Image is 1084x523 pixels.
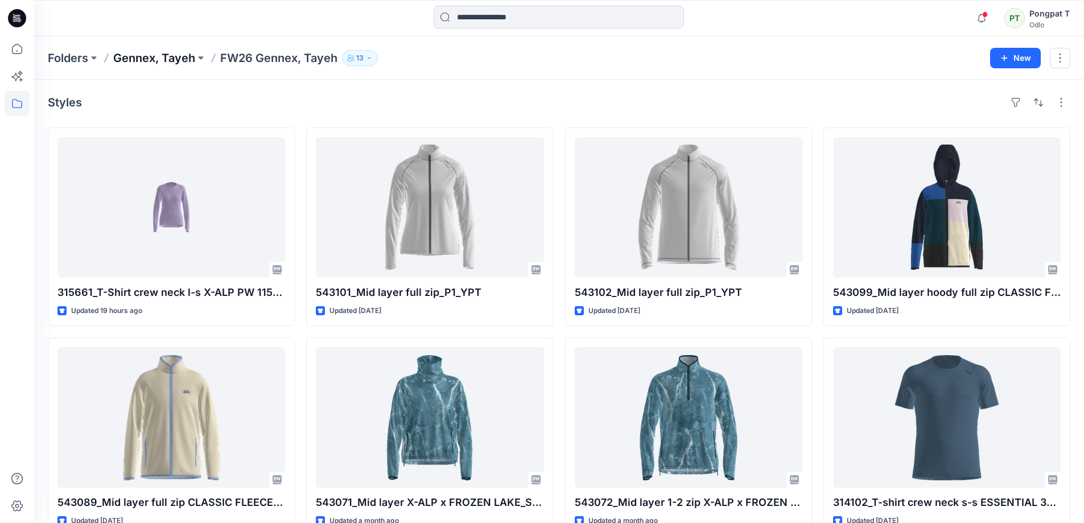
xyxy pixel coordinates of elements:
[575,495,802,510] p: 543072_Mid layer 1-2 zip X-ALP x FROZEN LAKE_SMS_3D
[220,50,337,66] p: FW26 Gennex, Tayeh
[71,305,142,317] p: Updated 19 hours ago
[316,347,543,488] a: 543071_Mid layer X-ALP x FROZEN LAKE_SMS_3D
[316,285,543,300] p: 543101_Mid layer full zip_P1_YPT
[833,137,1061,278] a: 543099_Mid layer hoody full zip CLASSIC FLEECE HOODY KIDS_SMS_3D
[57,137,285,278] a: 315661_T-Shirt crew neck l-s X-ALP PW 115_SMS_3D
[575,285,802,300] p: 543102_Mid layer full zip_P1_YPT
[833,347,1061,488] a: 314102_T-shirt crew neck s-s ESSENTIAL 365_SMS_3D
[316,137,543,278] a: 543101_Mid layer full zip_P1_YPT
[356,52,364,64] p: 13
[113,50,195,66] a: Gennex, Tayeh
[48,50,88,66] a: Folders
[48,96,82,109] h4: Styles
[833,495,1061,510] p: 314102_T-shirt crew neck s-s ESSENTIAL 365_SMS_3D
[329,305,381,317] p: Updated [DATE]
[1029,20,1070,29] div: Odlo
[57,285,285,300] p: 315661_T-Shirt crew neck l-s X-ALP PW 115_SMS_3D
[847,305,898,317] p: Updated [DATE]
[1029,7,1070,20] div: Pongpat T
[575,347,802,488] a: 543072_Mid layer 1-2 zip X-ALP x FROZEN LAKE_SMS_3D
[990,48,1041,68] button: New
[1004,8,1025,28] div: PT
[575,137,802,278] a: 543102_Mid layer full zip_P1_YPT
[342,50,378,66] button: 13
[833,285,1061,300] p: 543099_Mid layer hoody full zip CLASSIC FLEECE HOODY KIDS_SMS_3D
[316,495,543,510] p: 543071_Mid layer X-ALP x FROZEN LAKE_SMS_3D
[588,305,640,317] p: Updated [DATE]
[57,347,285,488] a: 543089_Mid layer full zip CLASSIC FLEECE KIDS_SMS_3D
[57,495,285,510] p: 543089_Mid layer full zip CLASSIC FLEECE KIDS_SMS_3D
